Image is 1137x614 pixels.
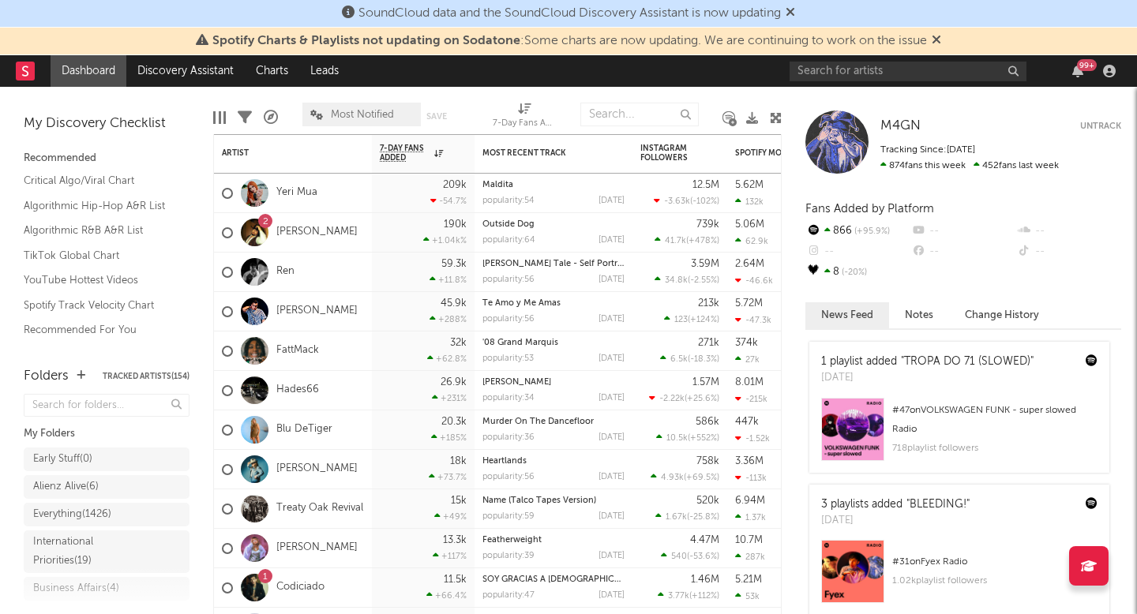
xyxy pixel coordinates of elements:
[599,552,625,560] div: [DATE]
[1080,118,1121,134] button: Untrack
[482,552,535,560] div: popularity: 39
[482,197,535,205] div: popularity: 54
[482,260,625,268] div: Vincent's Tale - Self Portrait
[276,384,319,397] a: Hades66
[380,144,430,163] span: 7-Day Fans Added
[640,144,696,163] div: Instagram Followers
[222,148,340,158] div: Artist
[660,354,719,364] div: ( )
[443,535,467,545] div: 13.3k
[889,302,949,328] button: Notes
[599,473,625,481] div: [DATE]
[689,513,717,522] span: -25.8 %
[33,505,111,524] div: Everything ( 1426 )
[599,591,625,600] div: [DATE]
[482,512,535,521] div: popularity: 59
[431,432,467,443] div: +185 %
[1077,59,1097,71] div: 99 +
[276,462,358,476] a: [PERSON_NAME]
[689,237,717,245] span: +478 %
[735,535,763,545] div: 10.7M
[24,222,174,239] a: Algorithmic R&B A&R List
[690,434,717,443] span: +552 %
[735,148,854,158] div: Spotify Monthly Listeners
[580,103,699,126] input: Search...
[441,417,467,427] div: 20.3k
[690,355,717,364] span: -18.3 %
[358,7,781,20] span: SoundCloud data and the SoundCloud Discovery Assistant is now updating
[599,315,625,324] div: [DATE]
[482,473,535,481] div: popularity: 56
[213,95,226,140] div: Edit Columns
[821,513,970,529] div: [DATE]
[735,197,764,207] div: 132k
[482,181,625,189] div: Maldita
[692,377,719,387] div: 1.57M
[599,433,625,442] div: [DATE]
[880,161,966,170] span: 874 fans this week
[482,339,558,347] a: '08 Grand Marquis
[430,196,467,206] div: -54.7 %
[880,161,1059,170] span: 452 fans last week
[664,197,690,206] span: -3.63k
[880,118,921,134] a: M4GN
[482,575,645,584] a: SOY GRACIAS A [DEMOGRAPHIC_DATA]
[691,259,719,269] div: 3.59M
[482,299,625,308] div: Te Amo y Me Amas
[599,354,625,363] div: [DATE]
[482,536,625,545] div: Featherweight
[658,590,719,601] div: ( )
[696,417,719,427] div: 586k
[654,196,719,206] div: ( )
[1072,65,1083,77] button: 99+
[450,338,467,348] div: 32k
[659,395,685,403] span: -2.22k
[245,55,299,87] a: Charts
[892,439,1098,458] div: 718 playlist followers
[276,265,295,279] a: Ren
[735,338,758,348] div: 374k
[482,417,625,426] div: Murder On The Dancefloor
[212,35,927,47] span: : Some charts are now updating. We are continuing to work on the issue
[276,186,317,200] a: Yeri Mua
[821,370,1034,386] div: [DATE]
[805,241,910,262] div: --
[482,457,527,466] a: Heartlands
[444,219,467,230] div: 190k
[24,321,174,339] a: Recommended For You
[126,55,245,87] a: Discovery Assistant
[24,197,174,215] a: Algorithmic Hip-Hop A&R List
[805,203,934,215] span: Fans Added by Platform
[482,417,594,426] a: Murder On The Dancefloor
[880,145,975,155] span: Tracking Since: [DATE]
[24,271,174,289] a: YouTube Hottest Videos
[786,7,795,20] span: Dismiss
[696,219,719,230] div: 739k
[24,247,174,264] a: TikTok Global Chart
[649,393,719,403] div: ( )
[482,394,535,402] div: popularity: 34
[665,237,686,245] span: 41.7k
[735,591,760,601] div: 53k
[430,275,467,285] div: +11.8 %
[24,425,189,444] div: My Folders
[686,474,717,482] span: +69.5 %
[692,197,717,206] span: -102 %
[434,511,467,522] div: +49 %
[33,579,119,598] div: Business Affairs ( 4 )
[690,316,717,324] span: +124 %
[790,62,1026,81] input: Search for artists
[698,338,719,348] div: 271k
[687,395,717,403] span: +25.6 %
[276,541,358,555] a: [PERSON_NAME]
[735,496,765,506] div: 6.94M
[24,297,174,314] a: Spotify Track Velocity Chart
[212,35,520,47] span: Spotify Charts & Playlists not updating on Sodatone
[599,236,625,245] div: [DATE]
[24,447,189,471] a: Early Stuff(0)
[735,236,768,246] div: 62.9k
[276,581,325,594] a: Codiciado
[430,314,467,324] div: +288 %
[666,434,688,443] span: 10.5k
[949,302,1055,328] button: Change History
